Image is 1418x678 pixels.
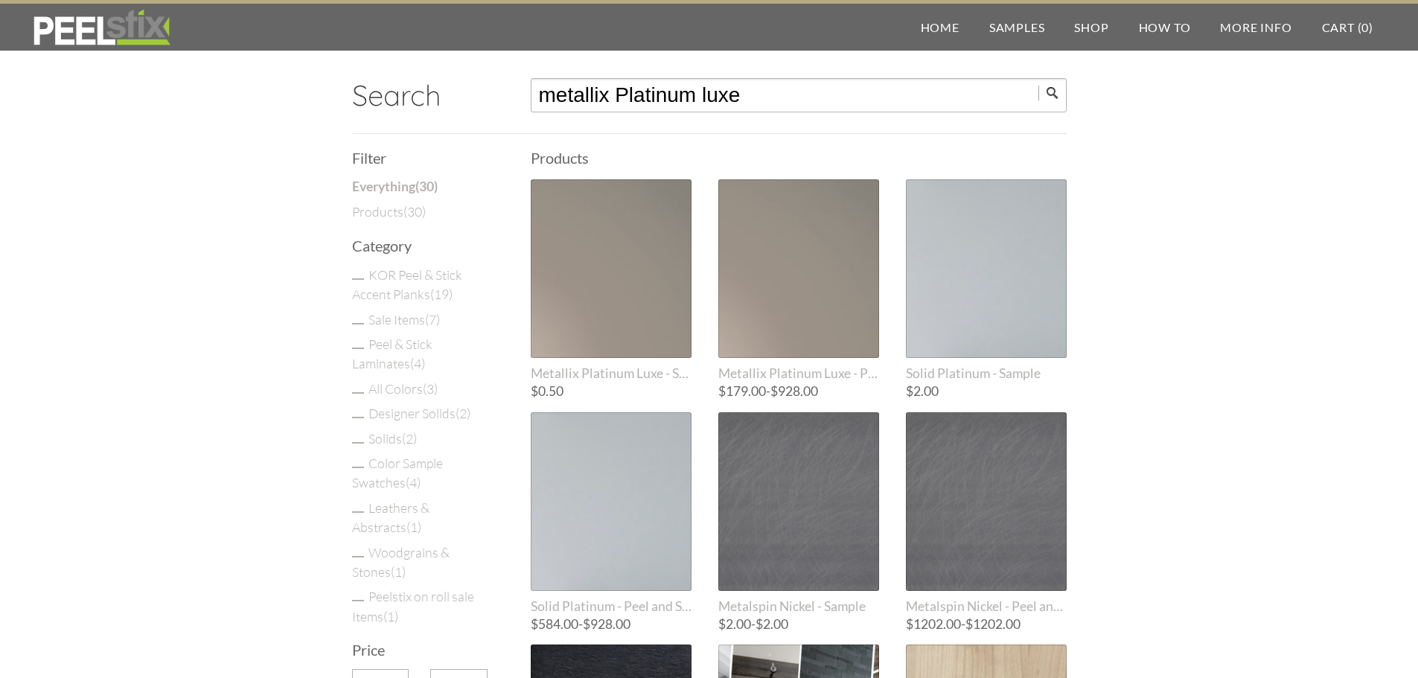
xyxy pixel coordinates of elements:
[352,442,364,444] input: Solids(2)
[352,323,364,324] input: Sale Items(7)
[352,600,364,601] input: Peelstix on roll sale Items(1)
[718,365,879,381] span: Metallix Platinum Luxe - Peel and Stick
[352,417,364,418] input: Designer Solids(2)
[718,412,879,614] a: Metalspin Nickel - Sample
[387,608,395,624] span: 1
[531,616,578,632] span: $584.00
[406,519,421,535] span: ( )
[906,616,961,632] span: $1202.00
[531,365,692,381] span: Metallix Platinum Luxe - Sample
[410,519,418,535] span: 1
[974,4,1060,51] a: Samples
[531,598,692,614] span: Solid Platinum - Peel and Stick
[434,286,449,302] span: 19
[583,616,630,632] span: $928.00
[352,238,495,253] h3: Category
[410,355,425,371] span: ( )
[352,336,432,371] a: Peel & Stick Laminates
[352,202,426,221] a: Products(30)
[352,467,364,468] input: Color Sample Swatches(4)
[368,430,417,447] a: Solids
[906,383,939,399] span: $2.00
[419,179,434,194] span: 30
[414,355,421,371] span: 4
[352,177,438,196] a: Everything(30)
[352,511,364,513] input: Leathers & Abstracts(1)
[391,563,406,580] span: ( )
[1307,4,1388,51] a: Cart (0)
[1038,86,1067,100] input: Submit
[906,598,1067,614] span: Metalspin Nickel - Peel and Stick
[531,383,563,399] span: $0.50
[430,286,453,302] span: ( )
[352,455,443,490] a: Color Sample Swatches
[406,430,413,447] span: 2
[423,380,438,397] span: ( )
[368,380,438,397] a: All Colors
[425,311,440,327] span: ( )
[368,405,470,421] a: Designer Solids
[1361,20,1369,34] span: 0
[352,588,474,624] a: Peelstix on roll sale Items
[906,179,1067,381] a: Solid Platinum - Sample
[1124,4,1206,51] a: How To
[906,412,1067,614] a: Metalspin Nickel - Peel and Stick
[352,544,450,580] a: Woodgrains & Stones
[368,311,440,327] a: Sale Items
[756,616,788,632] span: $2.00
[718,385,879,398] span: -
[531,179,692,381] a: Metallix Platinum Luxe - Sample
[1059,4,1123,51] a: Shop
[352,499,429,535] a: Leathers & Abstracts
[352,150,495,165] h3: Filter
[906,365,1067,381] span: Solid Platinum - Sample
[415,179,438,194] span: ( )
[352,278,364,280] input: KOR Peel & Stick Accent Planks(19)
[456,405,470,421] span: ( )
[906,4,974,51] a: Home
[531,412,692,614] a: Solid Platinum - Peel and Stick
[770,383,818,399] span: $928.00
[531,618,692,631] span: -
[352,348,364,349] input: Peel & Stick Laminates(4)
[402,430,417,447] span: ( )
[718,598,879,614] span: Metalspin Nickel - Sample
[352,392,364,394] input: All Colors(3)
[352,642,495,657] h3: Price
[409,474,417,490] span: 4
[965,616,1021,632] span: $1202.00
[352,266,462,302] a: KOR Peel & Stick Accent Planks
[718,179,879,381] a: Metallix Platinum Luxe - Peel and Stick
[531,150,1067,165] h3: Products
[1205,4,1306,51] a: More Info
[352,78,495,112] h2: Search
[406,474,421,490] span: ( )
[718,618,879,631] span: -
[30,9,173,46] img: REFACE SUPPLIES
[403,203,426,220] span: ( )
[383,608,398,624] span: ( )
[427,380,434,397] span: 3
[407,203,422,220] span: 30
[395,563,402,580] span: 1
[429,311,436,327] span: 7
[459,405,467,421] span: 2
[352,556,364,557] input: Woodgrains & Stones(1)
[718,383,766,399] span: $179.00
[906,618,1067,631] span: -
[718,616,751,632] span: $2.00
